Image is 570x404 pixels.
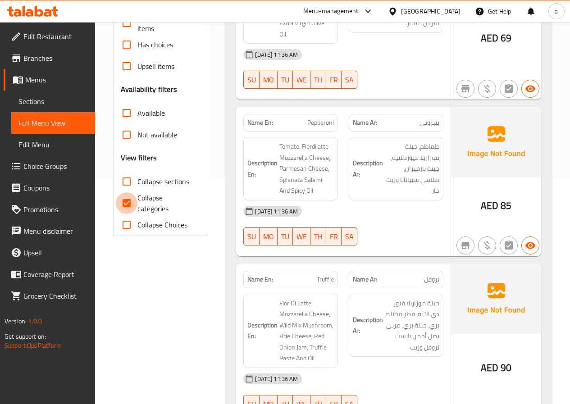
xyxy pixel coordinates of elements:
span: MO [263,230,274,243]
span: Fior Di Latte Mozzarella Cheese, Wild Mix Mushroom, Brie Cheese, Red Onion Jam, Truffle Paste And... [279,298,334,364]
span: TU [281,230,289,243]
span: AED [481,359,498,377]
img: Ae5nvW7+0k+MAAAAAElFTkSuQmCC [451,263,541,334]
span: WE [296,230,307,243]
span: تروفل [424,275,439,284]
a: Coverage Report [4,263,95,285]
span: AED [481,197,498,214]
span: جبنة موزاريلا فيور دي لاتيه، فطر مختلط بري، جبنة بري، مربى بصل أحمر، بايست تروفل وزيت [385,298,439,353]
span: SA [345,73,354,86]
strong: Name En: [247,275,273,284]
span: FR [330,73,338,86]
span: Menus [25,74,88,85]
span: Truffle [317,275,334,284]
button: MO [260,227,278,245]
span: Branch specific items [137,12,193,34]
strong: Name Ar: [353,118,377,127]
div: Menu-management [303,6,359,17]
a: Menus [4,69,95,91]
button: Available [521,80,539,98]
strong: Description En: [247,158,278,180]
h3: Availability filters [121,84,177,95]
button: TH [310,227,326,245]
button: SU [243,71,260,89]
a: Sections [11,91,95,112]
span: 69 [501,29,511,47]
span: Pepperoni [307,118,334,127]
span: Coupons [23,182,88,193]
span: Version: [5,315,27,327]
button: WE [293,227,310,245]
button: MO [260,71,278,89]
button: FR [326,227,342,245]
button: TU [278,227,293,245]
button: Not has choices [500,80,518,98]
span: Grocery Checklist [23,291,88,301]
a: Grocery Checklist [4,285,95,307]
span: Coverage Report [23,269,88,280]
a: Branches [4,47,95,69]
a: Upsell [4,242,95,263]
strong: Description Ar: [353,314,383,336]
a: Coupons [4,177,95,199]
span: Collapse Choices [137,219,187,230]
strong: Name En: [247,118,273,127]
span: SU [247,73,256,86]
span: WE [296,73,307,86]
img: Ae5nvW7+0k+MAAAAAElFTkSuQmCC [451,107,541,177]
span: SA [345,230,354,243]
span: Menu disclaimer [23,226,88,236]
span: Not available [137,129,177,140]
span: Upsell items [137,61,174,72]
button: TU [278,71,293,89]
span: بيبروني [420,118,439,127]
button: WE [293,71,310,89]
span: Available [137,108,165,118]
div: [GEOGRAPHIC_DATA] [401,6,461,16]
a: Edit Menu [11,134,95,155]
button: Purchased item [478,236,496,254]
span: a [555,6,558,16]
span: Tomato, Fiordilatte Mozzarella Cheese, Parmesan Cheese, Spianata Salami And Spicy Oil [279,141,334,196]
span: AED [481,29,498,47]
button: SU [243,227,260,245]
button: Not branch specific item [456,236,474,254]
a: Support.OpsPlatform [5,340,62,351]
a: Promotions [4,199,95,220]
span: TU [281,73,289,86]
span: 1.0.0 [28,315,42,327]
span: Choice Groups [23,161,88,172]
span: SU [247,230,256,243]
strong: Description En: [247,320,278,342]
a: Edit Restaurant [4,26,95,47]
strong: Name Ar: [353,275,377,284]
span: 90 [501,359,511,377]
span: Branches [23,53,88,64]
button: Not has choices [500,236,518,254]
span: [DATE] 11:36 AM [251,375,301,383]
span: Collapse sections [137,176,189,187]
span: FR [330,230,338,243]
button: SA [342,71,357,89]
span: TH [314,73,323,86]
span: Get support on: [5,331,46,342]
button: TH [310,71,326,89]
button: SA [342,227,357,245]
button: FR [326,71,342,89]
button: Purchased item [478,80,496,98]
span: Upsell [23,247,88,258]
span: TH [314,230,323,243]
span: Edit Menu [18,139,88,150]
strong: Description Ar: [353,158,383,180]
span: [DATE] 11:36 AM [251,50,301,59]
span: [DATE] 11:36 AM [251,207,301,216]
span: Full Menu View [18,118,88,128]
span: Edit Restaurant [23,31,88,42]
a: Choice Groups [4,155,95,177]
h3: View filters [121,153,157,163]
button: Available [521,236,539,254]
button: Not branch specific item [456,80,474,98]
span: Has choices [137,39,173,50]
span: Sections [18,96,88,107]
a: Menu disclaimer [4,220,95,242]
